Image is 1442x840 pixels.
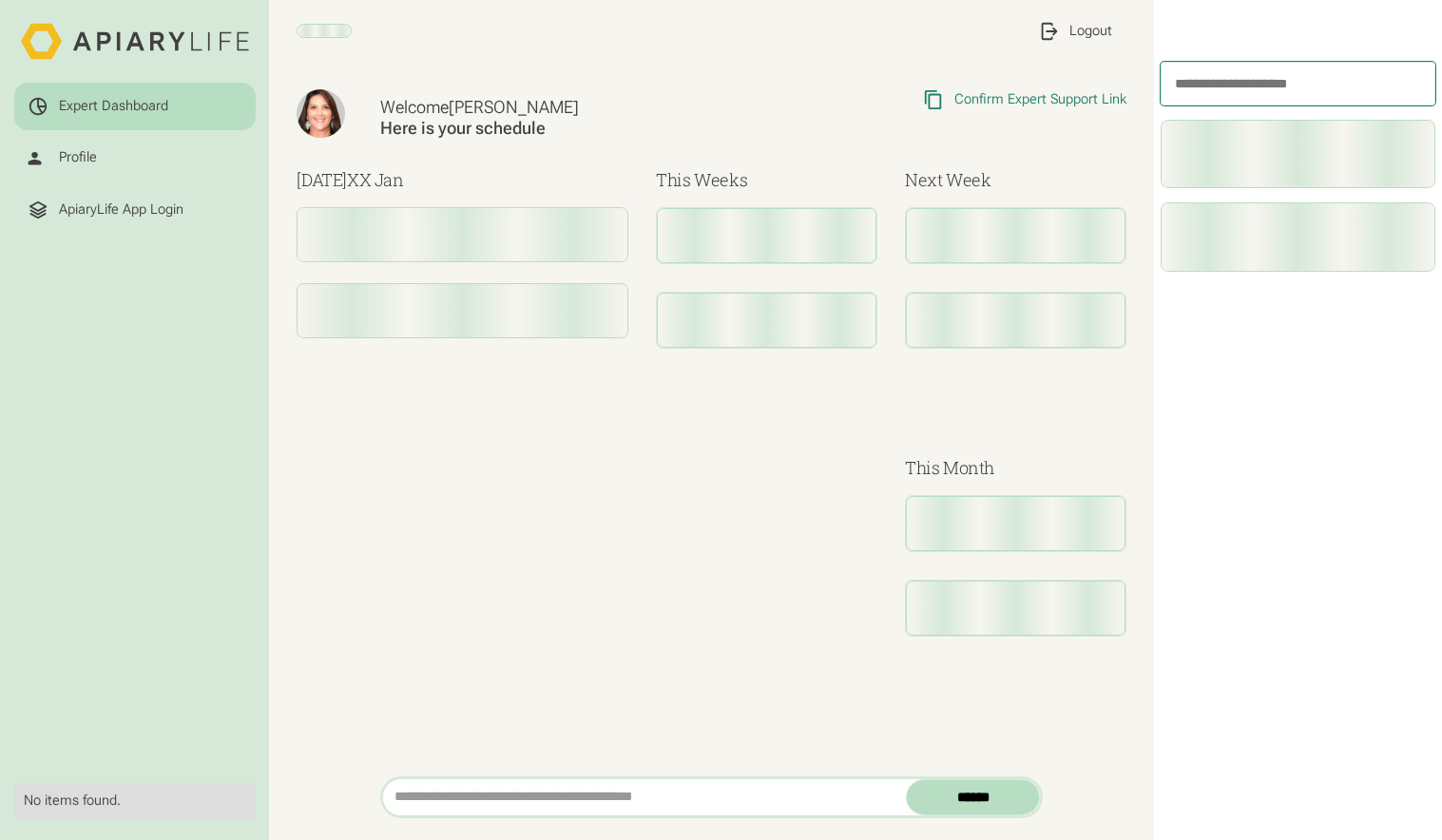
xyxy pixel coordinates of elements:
[297,167,628,193] h3: [DATE]
[905,455,1126,481] h3: This Month
[449,97,579,117] span: [PERSON_NAME]
[59,98,168,115] div: Expert Dashboard
[14,134,256,182] a: Profile
[954,91,1126,108] div: Confirm Expert Support Link
[59,149,97,166] div: Profile
[14,185,256,234] a: ApiaryLife App Login
[656,167,877,193] h3: This Weeks
[347,168,404,191] span: XX Jan
[14,83,256,131] a: Expert Dashboard
[905,167,1126,193] h3: Next Week
[380,118,750,140] div: Here is your schedule
[380,97,750,119] div: Welcome
[1069,23,1112,40] div: Logout
[59,201,183,219] div: ApiaryLife App Login
[24,792,246,810] div: No items found.
[1025,7,1126,55] a: Logout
